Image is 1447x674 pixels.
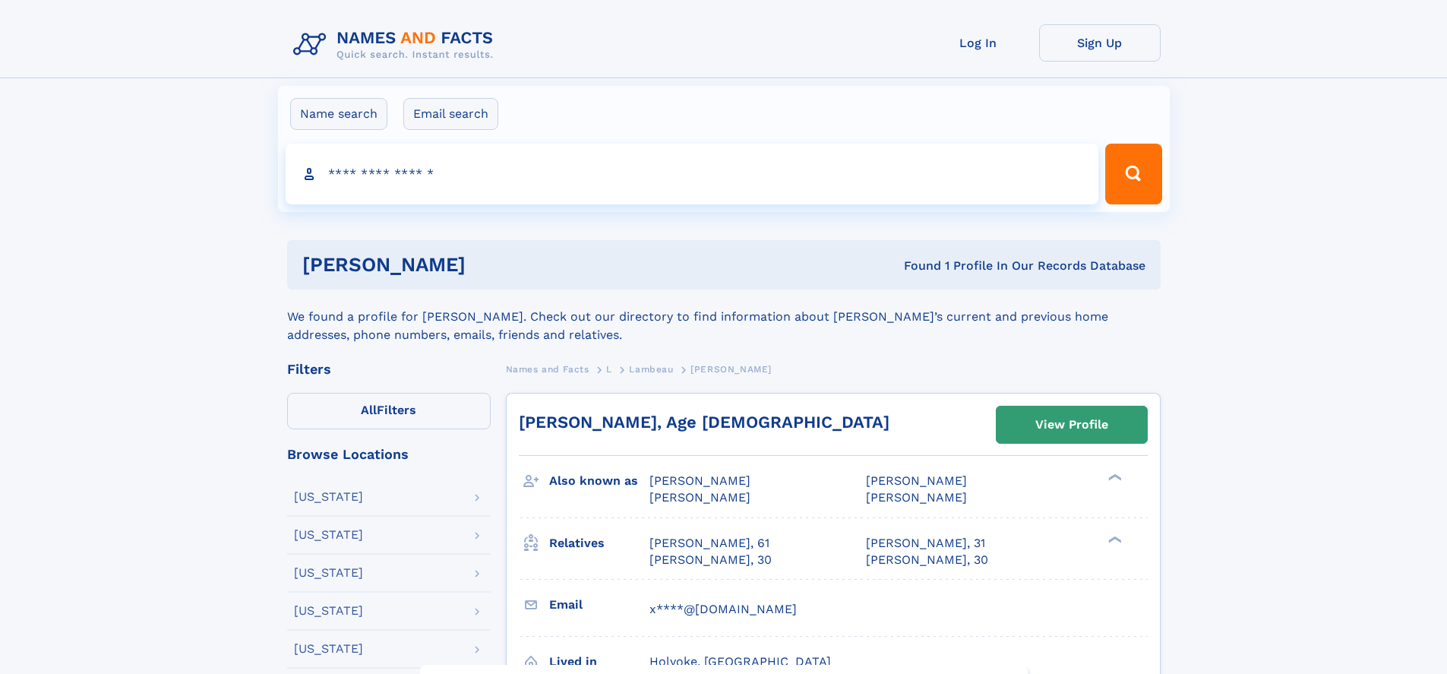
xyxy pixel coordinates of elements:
[287,24,506,65] img: Logo Names and Facts
[1039,24,1161,62] a: Sign Up
[294,491,363,503] div: [US_STATE]
[629,364,673,375] span: Lambeau
[866,535,985,552] a: [PERSON_NAME], 31
[606,364,612,375] span: L
[1104,534,1123,544] div: ❯
[287,362,491,376] div: Filters
[866,552,988,568] a: [PERSON_NAME], 30
[690,364,772,375] span: [PERSON_NAME]
[997,407,1147,443] a: View Profile
[287,448,491,461] div: Browse Locations
[294,567,363,579] div: [US_STATE]
[606,359,612,378] a: L
[290,98,387,130] label: Name search
[629,359,673,378] a: Lambeau
[549,468,649,494] h3: Also known as
[286,144,1099,204] input: search input
[302,255,685,274] h1: [PERSON_NAME]
[1104,473,1123,483] div: ❯
[506,359,589,378] a: Names and Facts
[649,654,831,669] span: Holyoke, [GEOGRAPHIC_DATA]
[649,535,769,552] a: [PERSON_NAME], 61
[684,258,1145,274] div: Found 1 Profile In Our Records Database
[294,605,363,617] div: [US_STATE]
[866,490,967,505] span: [PERSON_NAME]
[294,529,363,541] div: [US_STATE]
[1105,144,1161,204] button: Search Button
[287,393,491,429] label: Filters
[649,473,750,488] span: [PERSON_NAME]
[918,24,1039,62] a: Log In
[403,98,498,130] label: Email search
[549,592,649,618] h3: Email
[549,530,649,556] h3: Relatives
[519,413,889,432] a: [PERSON_NAME], Age [DEMOGRAPHIC_DATA]
[361,403,377,417] span: All
[287,290,1161,344] div: We found a profile for [PERSON_NAME]. Check out our directory to find information about [PERSON_N...
[294,643,363,655] div: [US_STATE]
[649,490,750,505] span: [PERSON_NAME]
[866,473,967,488] span: [PERSON_NAME]
[1035,407,1108,442] div: View Profile
[649,552,772,568] a: [PERSON_NAME], 30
